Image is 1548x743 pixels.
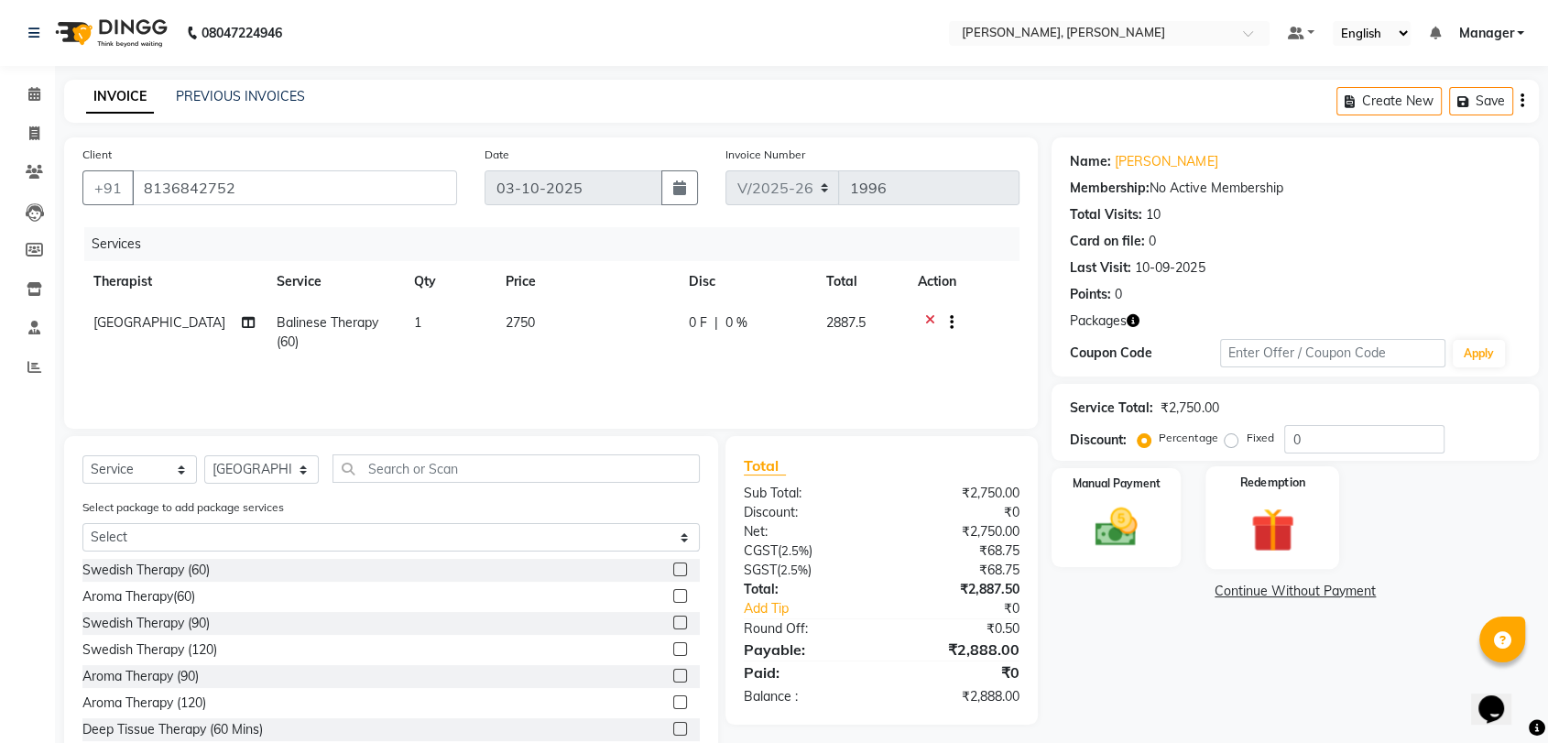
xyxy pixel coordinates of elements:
[882,619,1034,639] div: ₹0.50
[744,562,777,578] span: SGST
[1458,24,1513,43] span: Manager
[1115,152,1217,171] a: [PERSON_NAME]
[495,261,678,302] th: Price
[725,147,805,163] label: Invoice Number
[414,314,421,331] span: 1
[907,599,1033,618] div: ₹0
[1453,340,1505,367] button: Apply
[176,88,305,104] a: PREVIOUS INVOICES
[202,7,282,59] b: 08047224946
[82,694,206,713] div: Aroma Therapy (120)
[1161,399,1218,418] div: ₹2,750.00
[1239,474,1305,491] label: Redemption
[826,314,866,331] span: 2887.5
[725,313,747,333] span: 0 %
[730,522,882,541] div: Net:
[1055,582,1535,601] a: Continue Without Payment
[1471,670,1530,725] iframe: chat widget
[506,314,535,331] span: 2750
[82,147,112,163] label: Client
[882,522,1034,541] div: ₹2,750.00
[1146,205,1161,224] div: 10
[1159,430,1217,446] label: Percentage
[1115,285,1122,304] div: 0
[485,147,509,163] label: Date
[1449,87,1513,115] button: Save
[266,261,403,302] th: Service
[82,561,210,580] div: Swedish Therapy (60)
[882,639,1034,661] div: ₹2,888.00
[1149,232,1156,251] div: 0
[780,563,808,577] span: 2.5%
[1246,430,1273,446] label: Fixed
[132,170,457,205] input: Search by Name/Mobile/Email/Code
[678,261,815,302] th: Disc
[47,7,172,59] img: logo
[1070,344,1220,363] div: Coupon Code
[815,261,907,302] th: Total
[730,639,882,661] div: Payable:
[1070,232,1145,251] div: Card on file:
[730,484,882,503] div: Sub Total:
[730,503,882,522] div: Discount:
[332,454,700,483] input: Search or Scan
[84,227,1033,261] div: Services
[1070,311,1127,331] span: Packages
[1237,502,1308,557] img: _gift.svg
[730,619,882,639] div: Round Off:
[1070,431,1127,450] div: Discount:
[1070,152,1111,171] div: Name:
[882,503,1034,522] div: ₹0
[781,543,809,558] span: 2.5%
[730,561,882,580] div: ( )
[82,640,217,660] div: Swedish Therapy (120)
[730,599,907,618] a: Add Tip
[1070,205,1142,224] div: Total Visits:
[82,667,199,686] div: Aroma Therapy (90)
[730,580,882,599] div: Total:
[1070,258,1131,278] div: Last Visit:
[1073,475,1161,492] label: Manual Payment
[403,261,495,302] th: Qty
[882,484,1034,503] div: ₹2,750.00
[882,580,1034,599] div: ₹2,887.50
[1070,179,1521,198] div: No Active Membership
[82,170,134,205] button: +91
[82,499,284,516] label: Select package to add package services
[882,687,1034,706] div: ₹2,888.00
[714,313,718,333] span: |
[86,81,154,114] a: INVOICE
[882,541,1034,561] div: ₹68.75
[82,261,266,302] th: Therapist
[907,261,1019,302] th: Action
[82,720,263,739] div: Deep Tissue Therapy (60 Mins)
[1220,339,1445,367] input: Enter Offer / Coupon Code
[730,541,882,561] div: ( )
[93,314,225,331] span: [GEOGRAPHIC_DATA]
[1070,285,1111,304] div: Points:
[744,542,778,559] span: CGST
[82,614,210,633] div: Swedish Therapy (90)
[882,561,1034,580] div: ₹68.75
[744,456,786,475] span: Total
[1336,87,1442,115] button: Create New
[1082,503,1150,552] img: _cash.svg
[882,661,1034,683] div: ₹0
[1070,179,1150,198] div: Membership:
[82,587,195,606] div: Aroma Therapy(60)
[277,314,378,350] span: Balinese Therapy (60)
[1135,258,1205,278] div: 10-09-2025
[689,313,707,333] span: 0 F
[730,687,882,706] div: Balance :
[730,661,882,683] div: Paid:
[1070,399,1153,418] div: Service Total:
